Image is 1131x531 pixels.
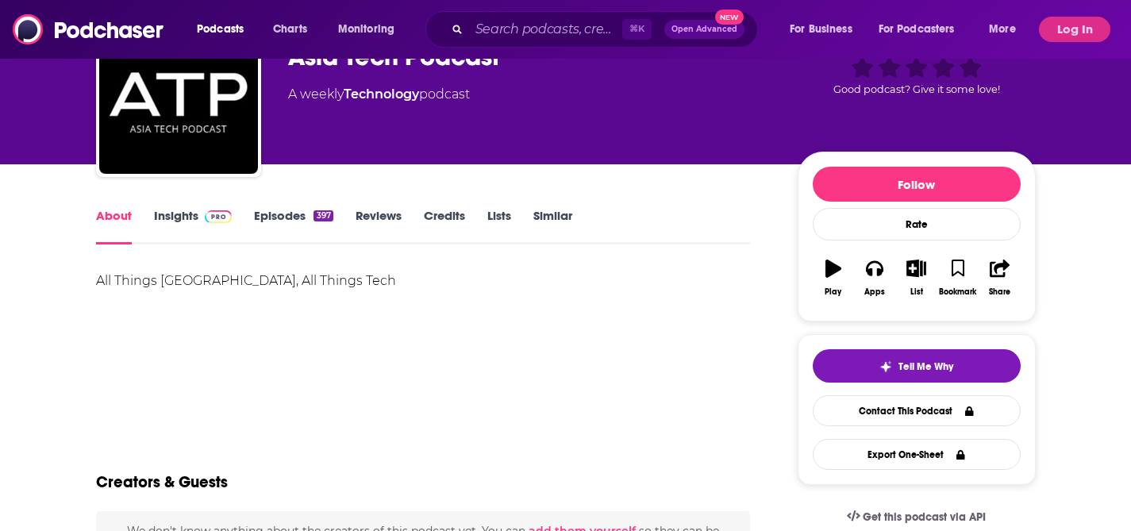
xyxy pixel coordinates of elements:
button: tell me why sparkleTell Me Why [813,349,1021,383]
span: Monitoring [338,18,394,40]
button: open menu [978,17,1036,42]
img: Asia Tech Podcast [99,15,258,174]
div: A weekly podcast [288,85,470,104]
button: Log In [1039,17,1110,42]
input: Search podcasts, credits, & more... [469,17,622,42]
button: open menu [327,17,415,42]
button: List [895,249,937,306]
button: Play [813,249,854,306]
div: List [910,287,923,297]
img: Podchaser Pro [205,210,233,223]
a: Similar [533,208,572,244]
span: Charts [273,18,307,40]
button: open menu [779,17,872,42]
button: Export One-Sheet [813,439,1021,470]
div: 397 [314,210,333,221]
button: Apps [854,249,895,306]
button: open menu [868,17,978,42]
div: Good podcast? Give it some love! [798,26,1036,125]
button: Open AdvancedNew [664,20,744,39]
span: Tell Me Why [898,360,953,373]
button: Follow [813,167,1021,202]
div: Share [989,287,1010,297]
div: Rate [813,208,1021,240]
h2: Creators & Guests [96,472,228,492]
div: Bookmark [939,287,976,297]
span: For Business [790,18,852,40]
span: Open Advanced [671,25,737,33]
a: Lists [487,208,511,244]
a: Credits [424,208,465,244]
span: For Podcasters [879,18,955,40]
a: Charts [263,17,317,42]
a: Episodes397 [254,208,333,244]
a: Reviews [356,208,402,244]
span: Get this podcast via API [863,510,986,524]
span: New [715,10,744,25]
span: More [989,18,1016,40]
a: Technology [344,87,419,102]
div: Play [825,287,841,297]
img: Podchaser - Follow, Share and Rate Podcasts [13,14,165,44]
img: tell me why sparkle [879,360,892,373]
div: Search podcasts, credits, & more... [440,11,773,48]
span: Good podcast? Give it some love! [833,83,1000,95]
button: Bookmark [937,249,979,306]
a: About [96,208,132,244]
div: All Things [GEOGRAPHIC_DATA], All Things Tech [96,270,751,292]
a: Contact This Podcast [813,395,1021,426]
button: open menu [186,17,264,42]
span: Podcasts [197,18,244,40]
div: Apps [864,287,885,297]
span: ⌘ K [622,19,652,40]
button: Share [979,249,1020,306]
a: InsightsPodchaser Pro [154,208,233,244]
